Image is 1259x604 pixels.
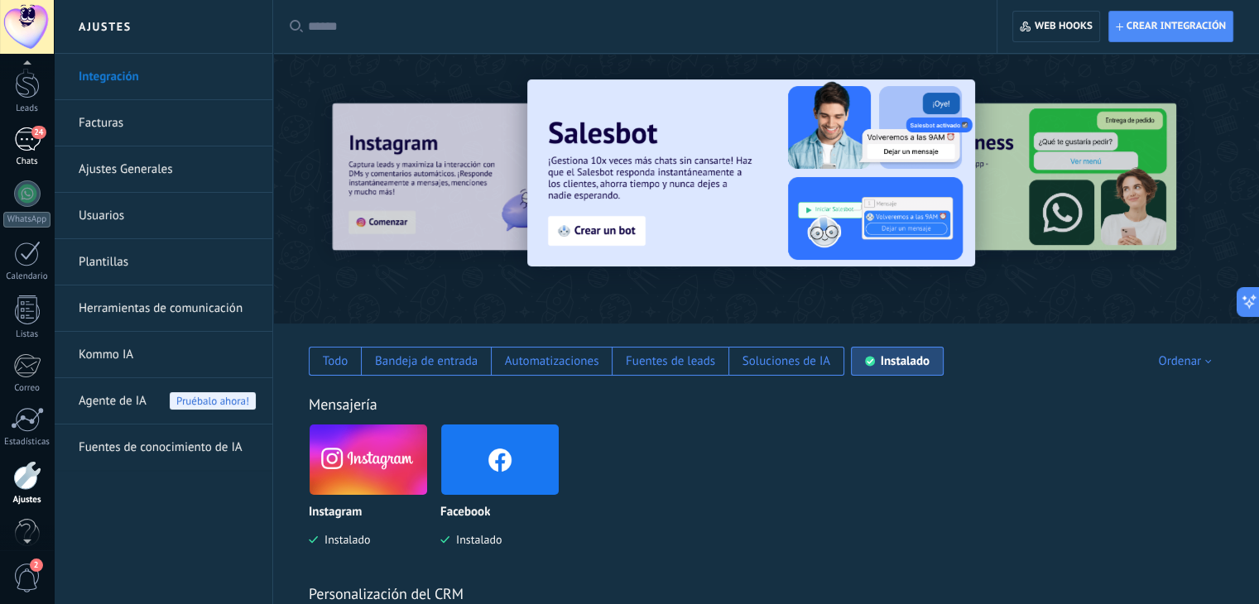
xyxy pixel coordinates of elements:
div: Facebook [440,424,572,572]
button: Crear integración [1108,11,1233,42]
a: Plantillas [79,239,256,285]
span: Pruébalo ahora! [170,392,256,410]
div: Correo [3,383,51,394]
li: Plantillas [54,239,272,285]
div: Ordenar [1158,353,1217,369]
div: Todo [323,353,348,369]
a: Usuarios [79,193,256,239]
div: Instalado [881,353,930,369]
span: 24 [31,126,46,139]
li: Agente de IA [54,378,272,424]
p: Instagram [309,506,362,520]
div: Automatizaciones [505,353,599,369]
img: instagram.png [310,419,427,500]
p: Facebook [440,506,490,520]
li: Ajustes Generales [54,146,272,193]
div: Chats [3,156,51,167]
span: Crear integración [1127,20,1226,33]
div: Estadísticas [3,437,51,448]
span: Instalado [318,532,370,547]
img: Slide 3 [824,103,1176,251]
span: 2 [30,558,43,572]
li: Usuarios [54,193,272,239]
div: Fuentes de leads [626,353,715,369]
li: Kommo IA [54,332,272,378]
button: Web hooks [1012,11,1099,42]
div: Calendario [3,271,51,282]
li: Facturas [54,100,272,146]
a: Personalización del CRM [309,584,464,603]
li: Integración [54,54,272,100]
span: Instalado [449,532,502,547]
span: Web hooks [1035,20,1093,33]
a: Fuentes de conocimiento de IA [79,424,256,471]
a: Ajustes Generales [79,146,256,193]
div: WhatsApp [3,212,50,228]
span: Agente de IA [79,378,147,424]
li: Herramientas de comunicación [54,285,272,332]
div: Ajustes [3,495,51,506]
a: Facturas [79,100,256,146]
img: Slide 2 [527,79,975,266]
div: Listas [3,329,51,340]
a: Integración [79,54,256,100]
img: facebook.png [441,419,559,500]
a: Kommo IA [79,332,256,378]
a: Agente de IAPruébalo ahora! [79,378,256,424]
div: Bandeja de entrada [375,353,478,369]
a: Mensajería [309,395,377,414]
li: Fuentes de conocimiento de IA [54,424,272,470]
div: Instagram [309,424,440,572]
div: Soluciones de IA [742,353,830,369]
div: Leads [3,103,51,114]
img: Slide 1 [332,103,685,251]
a: Herramientas de comunicación [79,285,256,332]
